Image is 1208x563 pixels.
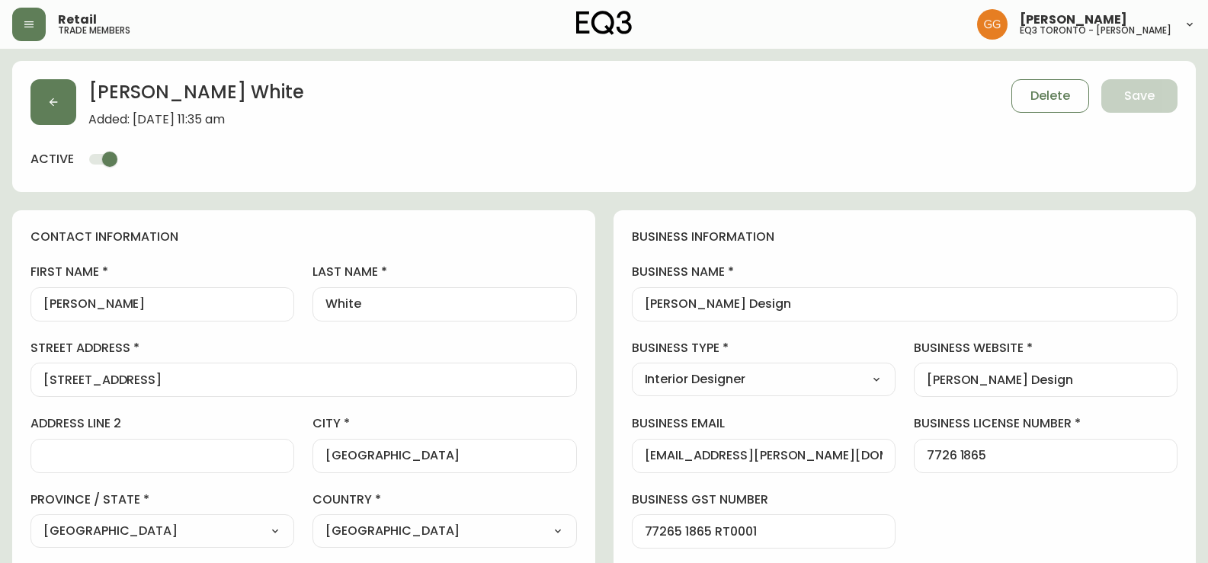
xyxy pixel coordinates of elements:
img: logo [576,11,633,35]
label: business license number [914,415,1178,432]
h4: contact information [30,229,577,245]
h5: trade members [58,26,130,35]
label: province / state [30,491,294,508]
span: Added: [DATE] 11:35 am [88,113,304,126]
input: https://www.designshop.com [927,373,1165,387]
label: address line 2 [30,415,294,432]
h5: eq3 toronto - [PERSON_NAME] [1020,26,1171,35]
label: last name [312,264,576,280]
label: business gst number [632,491,896,508]
span: Delete [1030,88,1070,104]
img: dbfc93a9366efef7dcc9a31eef4d00a7 [977,9,1008,40]
label: country [312,491,576,508]
label: first name [30,264,294,280]
span: Retail [58,14,97,26]
h2: [PERSON_NAME] White [88,79,304,113]
label: street address [30,340,577,357]
label: business email [632,415,896,432]
h4: active [30,151,74,168]
label: business type [632,340,896,357]
span: [PERSON_NAME] [1020,14,1127,26]
label: city [312,415,576,432]
h4: business information [632,229,1178,245]
label: business website [914,340,1178,357]
button: Delete [1011,79,1089,113]
label: business name [632,264,1178,280]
